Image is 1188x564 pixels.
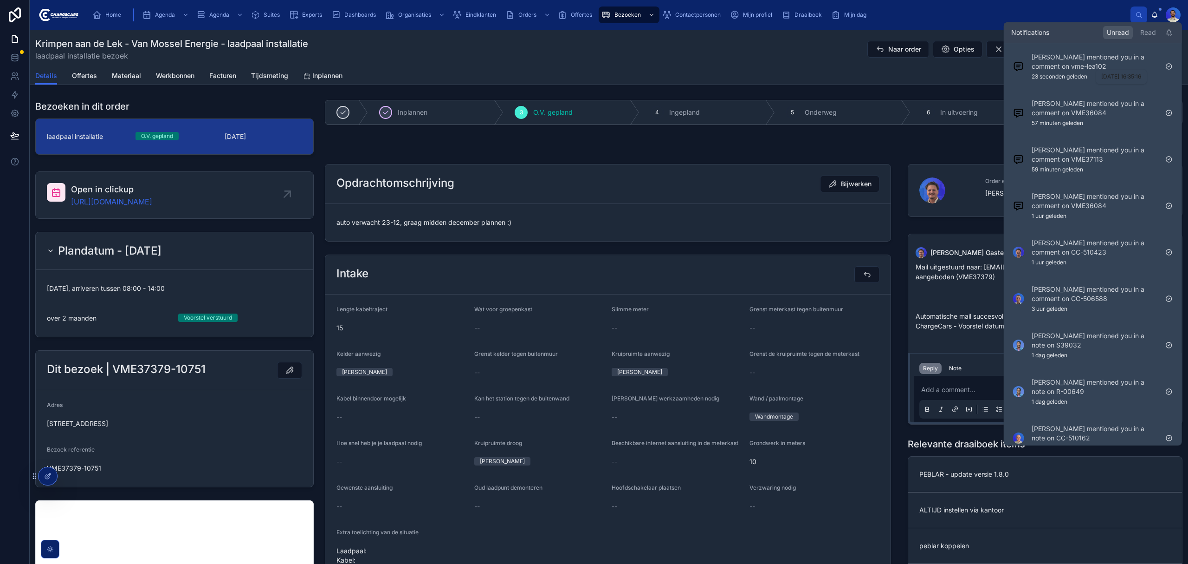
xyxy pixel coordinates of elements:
span: [PERSON_NAME] [985,189,1171,198]
span: -- [612,457,617,466]
span: Agenda [209,11,229,19]
h1: Notifications [1011,28,1049,37]
a: Home [90,7,128,23]
span: Mijn profiel [743,11,772,19]
p: [PERSON_NAME] mentioned you in a comment on VME37113 [1032,145,1158,164]
span: Adres [47,401,63,408]
p: 1 dag geleden [1032,445,1067,452]
a: Exports [286,7,329,23]
p: 1 uur geleden [1032,212,1066,220]
p: 23 seconden geleden [1032,73,1087,80]
p: 59 minuten geleden [1032,166,1083,173]
span: auto verwacht 23-12, graag midden december plannen :) [336,218,879,227]
span: VME37379-10751 [47,464,302,473]
span: [PERSON_NAME] werkzaamheden nodig [612,395,719,402]
span: Werkbonnen [156,71,194,80]
div: Read [1136,26,1160,39]
a: Bezoeken [599,7,659,23]
img: Notification icon [1013,154,1024,165]
a: peblar koppelen [908,528,1182,564]
a: Contactpersonen [659,7,727,23]
span: Wand / paalmontage [749,395,803,402]
span: Details [35,71,57,80]
button: Naar order [867,41,929,58]
span: Kan het station tegen de buitenwand [474,395,569,402]
img: Notification icon [1013,386,1024,397]
a: Werkbonnen [156,67,194,86]
span: [DATE] [225,132,302,141]
a: Open in clickup[URL][DOMAIN_NAME] [36,172,313,218]
h2: Intake [336,266,368,281]
div: O.V. gepland [141,132,173,140]
button: Opties [933,41,982,58]
span: -- [749,368,755,377]
h2: Dit bezoek | VME37379-10751 [47,362,206,377]
img: App logo [37,7,78,22]
span: -- [474,368,480,377]
a: Mijn profiel [727,7,779,23]
span: Contactpersonen [675,11,721,19]
p: 1 dag geleden [1032,352,1067,359]
span: -- [336,457,342,466]
span: Lengte kabeltraject [336,306,387,313]
span: Offertes [72,71,97,80]
a: Agenda [194,7,248,23]
span: 3 [520,109,523,116]
span: Materiaal [112,71,141,80]
span: -- [474,502,480,511]
span: Ingepland [669,108,700,117]
h1: Relevante draaiboek items [908,438,1025,451]
img: Notification icon [1013,247,1024,258]
span: Suites [264,11,280,19]
span: Bijwerken [841,179,872,189]
a: Offertes [72,67,97,86]
span: Home [105,11,121,19]
a: Draaiboek [779,7,828,23]
div: Unread [1103,26,1133,39]
a: ALTIJD instellen via kantoor [908,492,1182,528]
h2: Opdrachtomschrijving [336,176,454,190]
p: 3 uur geleden [1032,305,1067,313]
span: Wat voor groepenkast [474,306,532,313]
span: Kruipruimte droog [474,439,522,446]
span: Hoe snel heb je je laadpaal nodig [336,439,422,446]
span: -- [336,502,342,511]
span: Inplannen [398,108,427,117]
span: [DATE] 16:35:16 [1101,73,1141,80]
span: ALTIJD instellen via kantoor [919,505,1171,515]
a: Agenda [139,7,194,23]
a: Eindklanten [450,7,503,23]
span: laadpaal installatie [47,132,103,141]
img: Notification icon [1013,433,1024,444]
span: Facturen [209,71,236,80]
span: Beschikbare internet aansluiting in de meterkast [612,439,738,446]
span: [DATE], arriveren tussen 08:00 - 14:00 [47,284,302,293]
a: PEBLAR - update versie 1.8.0 [908,457,1182,492]
span: Open in clickup [71,183,152,196]
h1: Bezoeken in dit order [35,100,129,113]
span: Offertes [571,11,592,19]
span: 10 [749,457,880,466]
span: -- [612,413,617,422]
a: laadpaal installatieO.V. gepland[DATE] [36,119,313,154]
h1: Krimpen aan de Lek - Van Mossel Energie - laadpaal installatie [35,37,308,50]
span: laadpaal installatie bezoek [35,50,308,61]
div: Voorstel verstuurd [184,314,232,322]
span: -- [612,323,617,333]
p: [PERSON_NAME] mentioned you in a comment on VME36084 [1032,192,1158,210]
p: over 2 maanden [47,314,97,323]
img: Notification icon [1013,340,1024,351]
span: Order eigenaar [985,177,1171,185]
a: Facturen [209,67,236,86]
span: Grenst de kruipruimte tegen de meterkast [749,350,859,357]
button: Reply [919,363,942,374]
p: [PERSON_NAME] mentioned you in a comment on CC-510423 [1032,238,1158,257]
span: Organisaties [398,11,431,19]
span: Draaiboek [794,11,822,19]
span: peblar koppelen [919,541,1171,551]
p: [PERSON_NAME] mentioned you in a comment on CC-506588 [1032,285,1158,303]
div: Note [949,365,962,372]
span: Inplannen [312,71,342,80]
span: Kelder aanwezig [336,350,381,357]
p: [PERSON_NAME] mentioned you in a comment on vme-lea102 [1032,52,1158,71]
